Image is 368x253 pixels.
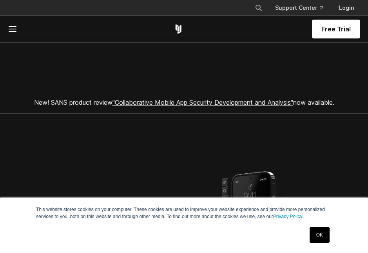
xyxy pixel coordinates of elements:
[312,20,360,38] a: Free Trial
[269,1,330,15] a: Support Center
[333,1,360,15] a: Login
[34,98,334,106] span: New! SANS product review now available.
[36,206,332,220] p: This website stores cookies on your computer. These cookies are used to improve your website expe...
[273,214,303,219] a: Privacy Policy.
[174,24,183,34] a: Corellium Home
[321,24,351,34] span: Free Trial
[248,1,360,15] div: Navigation Menu
[310,227,330,243] a: OK
[112,98,293,106] a: "Collaborative Mobile App Security Development and Analysis"
[252,1,266,15] button: Search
